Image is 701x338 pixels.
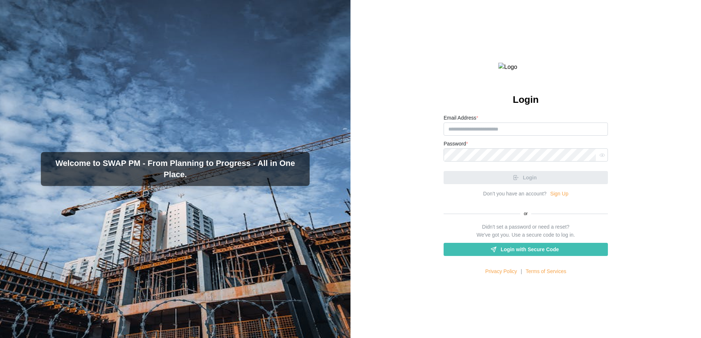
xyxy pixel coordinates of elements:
span: Login with Secure Code [501,243,559,256]
div: or [444,210,608,217]
div: | [521,268,522,276]
label: Password [444,140,468,148]
a: Privacy Policy [485,268,517,276]
h2: Login [513,93,539,106]
a: Login with Secure Code [444,243,608,256]
h3: Welcome to SWAP PM - From Planning to Progress - All in One Place. [47,158,304,180]
div: Don’t you have an account? [483,190,547,198]
a: Terms of Services [526,268,566,276]
label: Email Address [444,114,478,122]
a: Sign Up [550,190,568,198]
img: Logo [498,63,553,72]
div: Didn't set a password or need a reset? We've got you. Use a secure code to log in. [476,223,575,239]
